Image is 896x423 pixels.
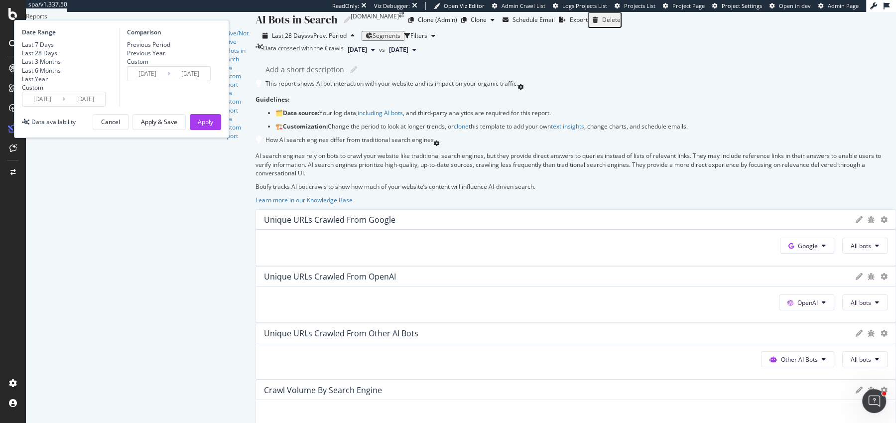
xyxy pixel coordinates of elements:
[283,109,319,117] strong: Data source:
[761,351,834,367] button: Other AI Bots
[220,63,249,89] a: New Custom Report
[264,385,382,395] div: Crawl Volume By Search Engine
[256,266,896,323] div: Unique URLs Crawled from OpenAIOpenAIAll bots
[307,31,347,40] span: vs Prev. Period
[842,351,888,367] button: All bots
[22,49,57,57] div: Last 28 Days
[256,31,362,40] button: Last 28 DaysvsPrev. Period
[454,122,469,131] a: clone
[602,16,621,23] div: Delete
[434,141,440,146] div: gear
[128,67,167,81] input: Start Date
[22,83,61,92] div: Custom
[22,57,61,66] div: Last 3 Months
[264,272,396,282] div: Unique URLs Crawled from OpenAI
[127,40,170,49] div: Previous Period
[471,15,487,24] div: Clone
[512,15,555,24] div: Schedule Email
[410,31,427,40] div: Filters
[127,57,148,66] div: Custom
[444,2,485,9] span: Open Viz Editor
[404,28,439,44] button: Filters
[198,118,213,126] div: Apply
[132,114,186,130] button: Apply & Save
[22,66,61,75] div: Last 6 Months
[862,389,886,413] iframe: Intercom live chat
[170,67,210,81] input: End Date
[851,242,871,250] span: All bots
[389,45,408,54] span: 2025 Aug. 31st
[779,2,811,9] span: Open in dev
[272,31,307,40] span: Last 28 Days
[256,136,896,209] div: How AI search engines differ from traditional search enginesAI search engines rely on bots to cra...
[418,15,457,24] div: Clone (Admin)
[615,2,655,10] a: Projects List
[283,122,328,131] strong: Customization:
[220,89,249,114] a: New Custom Report
[220,115,249,140] a: New Custom Report
[22,75,61,83] div: Last Year
[264,328,418,338] div: Unique URLs Crawled from Other AI Bots
[26,12,256,20] div: Reports
[127,28,214,36] div: Comparison
[781,355,818,364] span: Other AI Bots
[220,29,249,46] a: Active/Not Active
[502,2,545,9] span: Admin Crawl List
[93,114,128,130] button: Cancel
[551,122,584,131] a: text insights
[220,46,249,63] a: AI Bots in Search
[779,294,834,310] button: OpenAI
[127,49,170,57] div: Previous Year
[362,31,404,41] button: Segments
[332,2,359,10] div: ReadOnly:
[275,109,896,117] p: 🗂️ Your log data, , and third-party analytics are required for this report.
[798,242,818,250] span: Google
[797,298,818,307] span: OpenAI
[842,238,888,254] button: All bots
[624,2,655,9] span: Projects List
[828,2,859,9] span: Admin Page
[868,216,876,223] div: bug
[256,209,896,266] div: Unique URLs Crawled from GoogleGoogleAll bots
[348,45,367,54] span: 2025 Sep. 28th
[256,79,896,136] div: This report shows AI bot interaction with your website and its impact on your organic traffic.Gui...
[555,12,588,28] button: Export
[22,92,62,106] input: Start Date
[127,49,165,57] div: Previous Year
[263,44,344,56] div: Data crossed with the Crawls
[570,15,588,24] div: Export
[404,12,457,28] button: Clone (Admin)
[22,40,61,49] div: Last 7 Days
[127,57,170,66] div: Custom
[868,387,876,394] div: bug
[350,66,357,73] i: Edit report name
[385,44,420,56] button: [DATE]
[351,12,399,28] div: [DOMAIN_NAME]
[22,40,54,49] div: Last 7 Days
[399,12,404,18] div: arrow-right-arrow-left
[851,355,871,364] span: All bots
[101,118,120,126] div: Cancel
[358,109,403,117] a: including AI bots
[374,2,410,10] div: Viz Debugger:
[190,114,221,130] button: Apply
[31,118,76,126] div: Data availability
[264,215,395,225] div: Unique URLs Crawled from Google
[457,12,499,28] button: Clone
[256,196,353,204] a: Learn more in our Knowledge Base
[499,12,555,28] button: Schedule Email
[818,2,859,10] a: Admin Page
[344,16,351,23] i: Edit report name
[256,12,338,27] div: AI Bots in Search
[65,92,105,106] input: End Date
[373,31,400,40] span: Segments
[256,95,289,104] strong: Guidelines:
[434,2,485,10] a: Open Viz Editor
